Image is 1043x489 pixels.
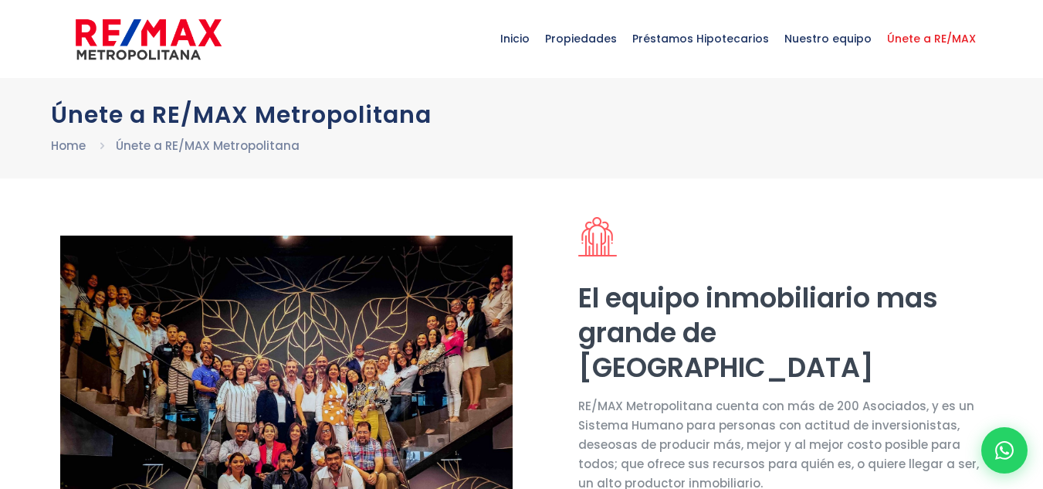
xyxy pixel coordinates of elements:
h1: Únete a RE/MAX Metropolitana [51,101,993,128]
span: Propiedades [537,15,625,62]
h2: El equipo inmobiliario mas grande de [GEOGRAPHIC_DATA] [578,280,984,385]
span: Préstamos Hipotecarios [625,15,777,62]
a: Únete a RE/MAX Metropolitana [116,138,300,154]
span: Nuestro equipo [777,15,879,62]
span: Únete a RE/MAX [879,15,984,62]
a: Home [51,138,86,154]
span: Inicio [493,15,537,62]
img: remax-metropolitana-logo [76,16,222,63]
